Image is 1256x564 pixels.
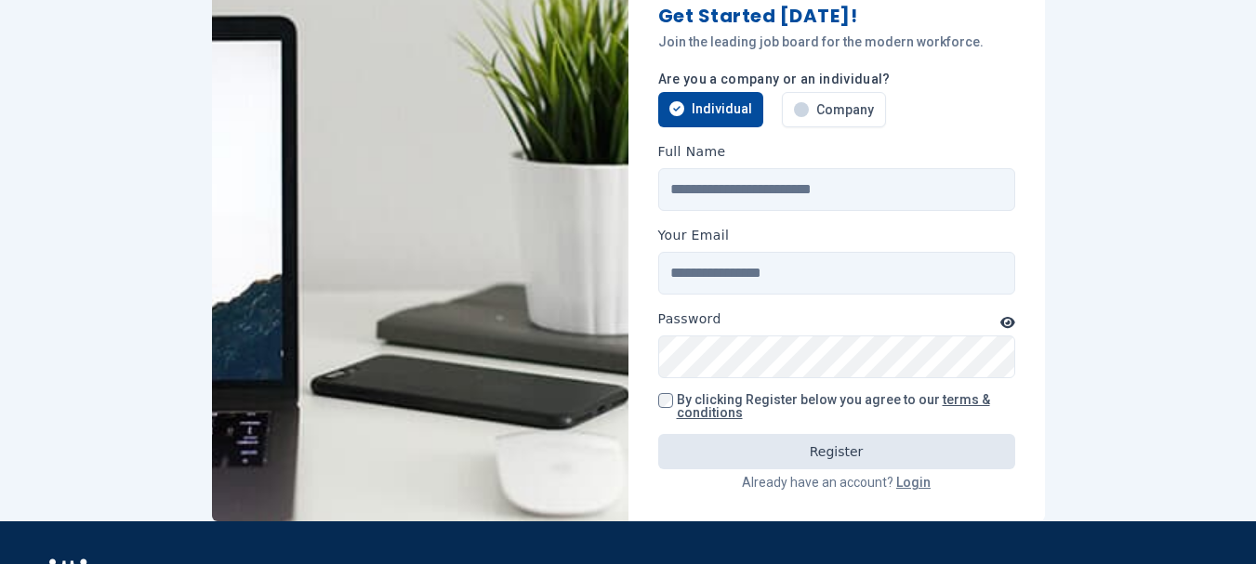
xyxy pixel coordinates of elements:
span: By clicking Register below you agree to our [677,392,990,420]
input: By clicking Register below you agree to our terms & conditions [658,393,673,408]
button: Register [658,434,1015,469]
p: Join the leading job board for the modern workforce. [658,33,1015,51]
span: Individual [692,99,752,118]
span: Company [816,100,874,119]
h1: Get Started [DATE]! [658,3,1015,29]
iframe: Chat Widget [1163,475,1256,564]
a: Login [896,475,931,490]
label: Password [658,309,721,328]
label: Full Name [658,142,726,161]
p: Already have an account? [658,473,1015,492]
p: Are you a company or an individual? [658,70,1015,88]
label: Your Email [658,226,730,244]
a: terms & conditions [677,392,990,420]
